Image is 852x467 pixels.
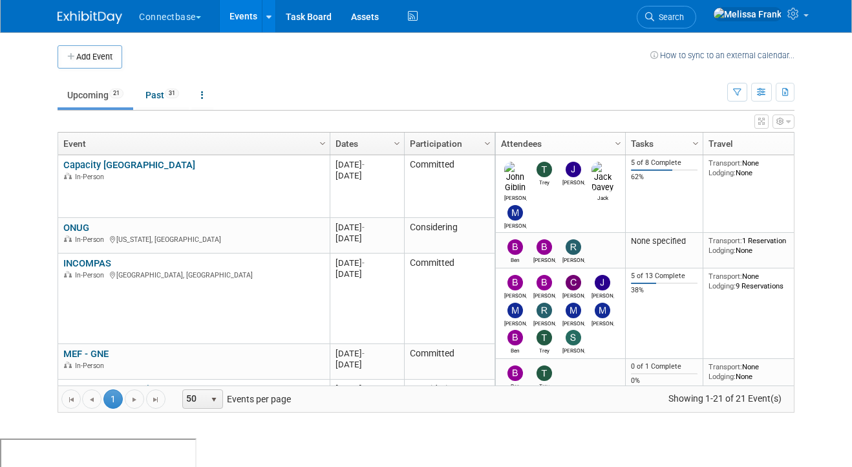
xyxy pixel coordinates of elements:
[533,177,556,186] div: Trey Willis
[362,223,365,232] span: -
[562,255,585,263] div: RICHARD LEVINE
[637,6,696,28] a: Search
[64,235,72,242] img: In-Person Event
[591,162,614,193] img: Jack Davey
[410,133,486,155] a: Participation
[562,290,585,299] div: Colleen Gallagher
[657,389,794,407] span: Showing 1-21 of 21 Event(s)
[58,83,133,107] a: Upcoming21
[562,345,585,354] div: Shivani York
[507,275,523,290] img: Brian Maggiacomo
[63,234,324,244] div: [US_STATE], [GEOGRAPHIC_DATA]
[335,268,398,279] div: [DATE]
[631,362,698,371] div: 0 of 1 Complete
[537,239,552,255] img: Brian Duffner
[566,239,581,255] img: RICHARD LEVINE
[63,348,109,360] a: MEF - GNE
[404,254,495,344] td: Committed
[708,168,736,177] span: Lodging:
[631,286,698,295] div: 38%
[533,255,556,263] div: Brian Duffner
[166,389,304,409] span: Events per page
[566,330,581,345] img: Shivani York
[713,7,782,21] img: Melissa Frank
[504,290,527,299] div: Brian Maggiacomo
[793,133,807,152] a: Column Settings
[562,177,585,186] div: James Grant
[335,159,398,170] div: [DATE]
[63,133,321,155] a: Event
[64,271,72,277] img: In-Person Event
[591,290,614,299] div: John Reumann
[335,170,398,181] div: [DATE]
[708,372,736,381] span: Lodging:
[708,158,802,177] div: None None
[87,395,97,405] span: Go to the previous page
[390,133,405,152] a: Column Settings
[75,271,108,279] span: In-Person
[63,384,154,395] a: Telecoms World Asia
[708,236,742,245] span: Transport:
[504,255,527,263] div: Ben Edmond
[58,11,122,24] img: ExhibitDay
[708,362,742,371] span: Transport:
[317,138,328,149] span: Column Settings
[362,384,365,394] span: -
[504,318,527,327] div: Mary Ann Rose
[533,345,556,354] div: Trey Willis
[335,257,398,268] div: [DATE]
[64,362,72,368] img: In-Person Event
[109,89,123,98] span: 21
[63,269,324,280] div: [GEOGRAPHIC_DATA], [GEOGRAPHIC_DATA]
[708,246,736,255] span: Lodging:
[75,173,108,181] span: In-Person
[61,389,81,409] a: Go to the first page
[591,193,614,201] div: Jack Davey
[562,318,585,327] div: Matt Clark
[482,138,493,149] span: Column Settings
[335,384,398,395] div: [DATE]
[631,236,698,246] div: None specified
[612,133,626,152] a: Column Settings
[533,381,556,389] div: Trey Willis
[533,318,556,327] div: Roger Castillo
[613,138,623,149] span: Column Settings
[82,389,101,409] a: Go to the previous page
[362,349,365,358] span: -
[151,395,161,405] span: Go to the last page
[566,303,581,318] img: Matt Clark
[404,218,495,254] td: Considering
[209,395,219,405] span: select
[595,275,610,290] img: John Reumann
[650,50,794,60] a: How to sync to an external calendar...
[537,275,552,290] img: Brian Duffner
[335,222,398,233] div: [DATE]
[504,381,527,389] div: Ben Edmond
[404,344,495,380] td: Committed
[689,133,703,152] a: Column Settings
[63,222,89,234] a: ONUG
[708,158,742,168] span: Transport:
[507,205,523,221] img: Mary Ann Rose
[631,158,698,168] div: 5 of 8 Complete
[404,155,495,218] td: Committed
[654,12,684,22] span: Search
[631,173,698,182] div: 62%
[103,389,123,409] span: 1
[335,348,398,359] div: [DATE]
[595,303,610,318] img: Maria Sterck
[64,173,72,179] img: In-Person Event
[690,138,701,149] span: Column Settings
[507,330,523,345] img: Ben Edmond
[566,162,581,177] img: James Grant
[129,395,140,405] span: Go to the next page
[631,133,694,155] a: Tasks
[146,389,165,409] a: Go to the last page
[404,380,495,411] td: Considering
[392,138,402,149] span: Column Settings
[165,89,179,98] span: 31
[335,359,398,370] div: [DATE]
[75,235,108,244] span: In-Person
[708,272,742,281] span: Transport:
[537,162,552,177] img: Trey Willis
